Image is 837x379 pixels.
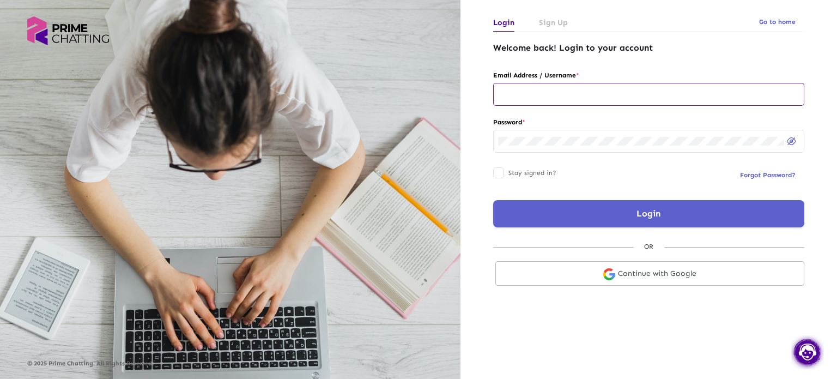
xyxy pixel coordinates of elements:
img: google-login.svg [603,268,615,280]
h4: Welcome back! Login to your account [493,43,804,53]
a: Sign Up [539,14,568,32]
p: © 2025 Prime Chatting. All Rights Reserved. [27,360,433,367]
span: Login [636,208,660,219]
span: Forgot Password? [740,171,796,179]
button: Hide password [784,133,799,148]
button: Go to home [750,12,804,32]
button: Forgot Password? [731,165,804,185]
img: logo [27,16,109,45]
span: Go to home [759,18,796,26]
button: Login [493,200,804,227]
a: Continue with Google [495,261,804,286]
img: eye-off.svg [787,137,796,145]
label: Password [493,116,804,128]
img: chat.png [791,335,824,369]
label: Email Address / Username [493,69,804,81]
div: OR [633,240,664,252]
a: Login [493,14,514,32]
span: Stay signed in? [508,166,556,179]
